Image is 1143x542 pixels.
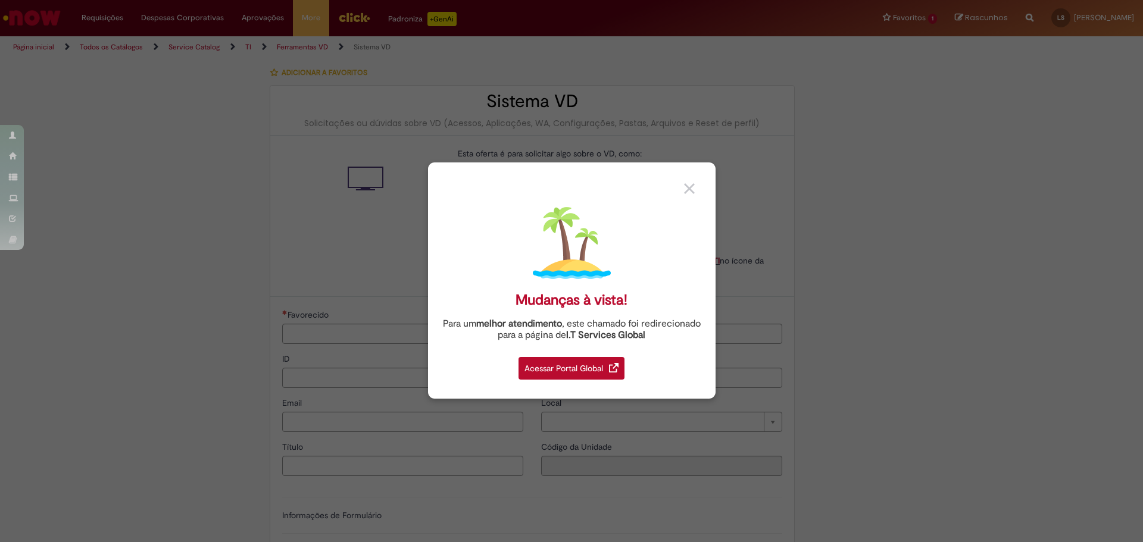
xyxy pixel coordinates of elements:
[609,363,619,372] img: redirect_link.png
[519,357,624,380] div: Acessar Portal Global
[476,318,562,330] strong: melhor atendimento
[516,292,627,309] div: Mudanças à vista!
[684,183,695,194] img: close_button_grey.png
[566,322,645,341] a: I.T Services Global
[519,350,624,380] a: Acessar Portal Global
[533,204,611,282] img: island.png
[437,318,707,341] div: Para um , este chamado foi redirecionado para a página de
